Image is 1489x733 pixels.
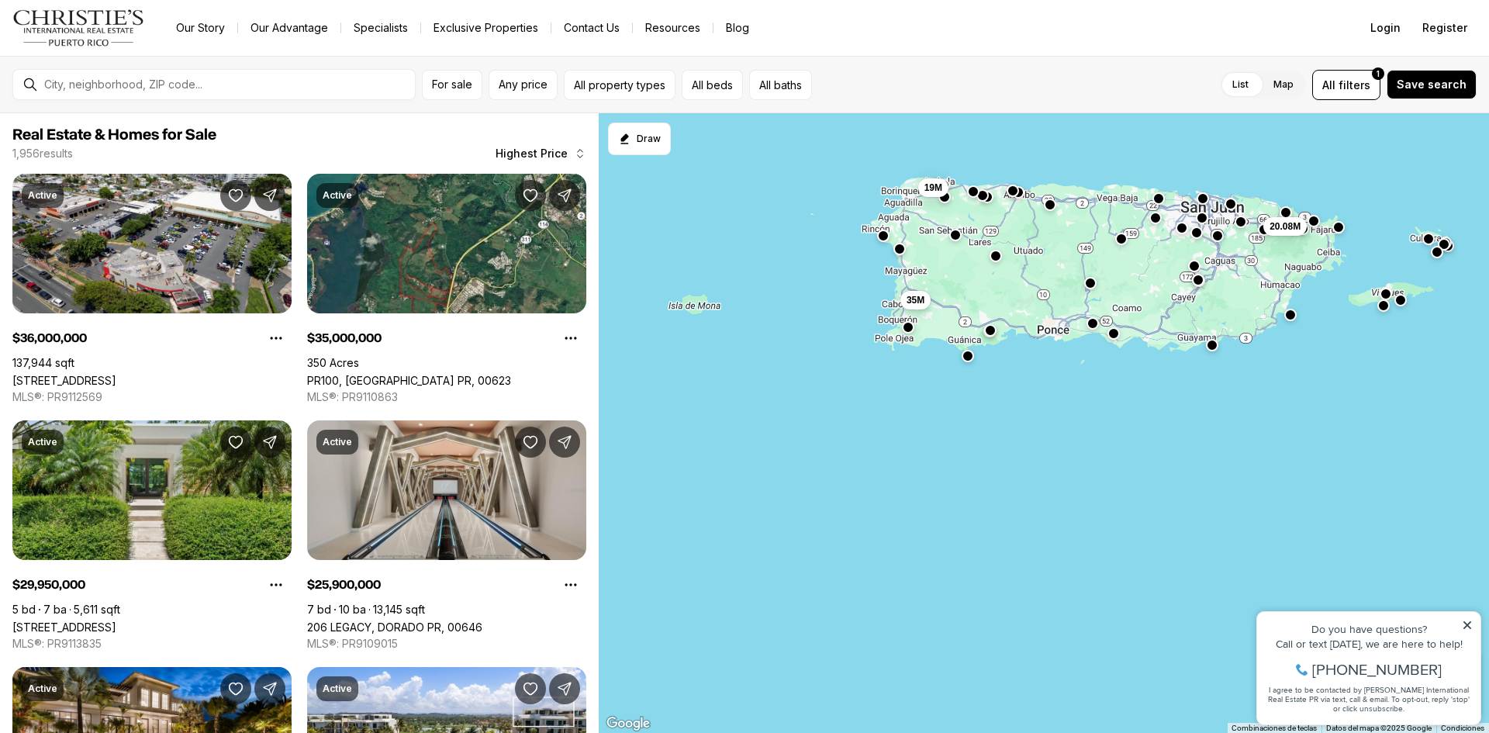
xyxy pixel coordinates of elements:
[254,427,285,458] button: Share Property
[1422,22,1467,34] span: Register
[16,35,224,46] div: Do you have questions?
[323,189,352,202] p: Active
[1220,71,1261,99] label: List
[633,17,713,39] a: Resources
[421,17,551,39] a: Exclusive Properties
[1361,12,1410,43] button: Login
[12,9,145,47] img: logo
[1370,22,1401,34] span: Login
[1270,220,1301,233] span: 20.08M
[1377,67,1380,80] span: 1
[19,95,221,125] span: I agree to be contacted by [PERSON_NAME] International Real Estate PR via text, call & email. To ...
[432,78,472,91] span: For sale
[28,436,57,448] p: Active
[682,70,743,100] button: All beds
[12,621,116,634] a: 200 DORADO BEACH DR #3, DORADO PR, 00646
[1322,77,1335,93] span: All
[499,78,548,91] span: Any price
[28,189,57,202] p: Active
[749,70,812,100] button: All baths
[1263,217,1307,236] button: 20.08M
[1397,78,1467,91] span: Save search
[12,147,73,160] p: 1,956 results
[551,17,632,39] button: Contact Us
[900,291,931,309] button: 35M
[496,147,568,160] span: Highest Price
[220,180,251,211] button: Save Property: 693- KM.8 AVE
[261,323,292,354] button: Property options
[64,73,193,88] span: [PHONE_NUMBER]
[918,178,948,197] button: 19M
[1312,70,1380,100] button: Allfilters1
[220,427,251,458] button: Save Property: 200 DORADO BEACH DR #3
[254,180,285,211] button: Share Property
[555,569,586,600] button: Property options
[323,683,352,695] p: Active
[549,180,580,211] button: Share Property
[323,436,352,448] p: Active
[515,427,546,458] button: Save Property: 206 LEGACY
[16,50,224,61] div: Call or text [DATE], we are here to help!
[515,673,546,704] button: Save Property: 4141 WEST POINT RESIDENCES BUILDING 1 #4141
[907,294,924,306] span: 35M
[12,127,216,143] span: Real Estate & Homes for Sale
[555,323,586,354] button: Property options
[12,374,116,387] a: 693- KM.8 AVE, DORADO PR, 00646
[564,70,675,100] button: All property types
[515,180,546,211] button: Save Property: PR100
[924,182,942,194] span: 19M
[28,683,57,695] p: Active
[341,17,420,39] a: Specialists
[1339,77,1370,93] span: filters
[608,123,671,155] button: Start drawing
[549,427,580,458] button: Share Property
[307,374,511,387] a: PR100, CABO ROJO PR, 00623
[713,17,762,39] a: Blog
[220,673,251,704] button: Save Property: 323 DORADO BEACH EAST
[261,569,292,600] button: Property options
[1387,70,1477,99] button: Save search
[1261,71,1306,99] label: Map
[164,17,237,39] a: Our Story
[238,17,340,39] a: Our Advantage
[489,70,558,100] button: Any price
[307,621,482,634] a: 206 LEGACY, DORADO PR, 00646
[422,70,482,100] button: For sale
[1413,12,1477,43] button: Register
[549,673,580,704] button: Share Property
[486,138,596,169] button: Highest Price
[254,673,285,704] button: Share Property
